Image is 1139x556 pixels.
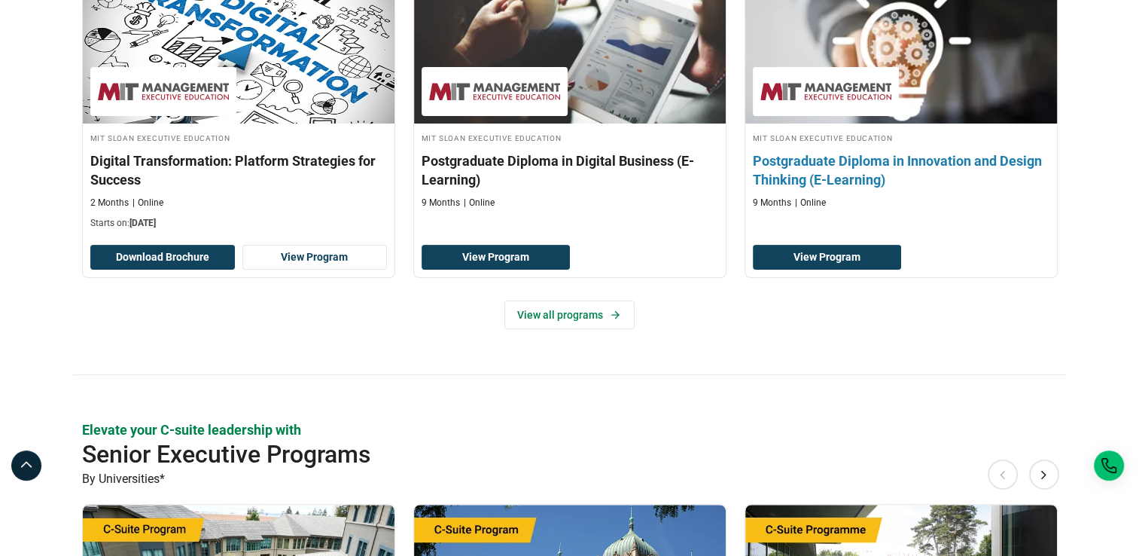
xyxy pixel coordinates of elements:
[760,75,891,108] img: MIT Sloan Executive Education
[795,197,826,209] p: Online
[422,245,570,270] a: View Program
[90,217,387,230] p: Starts on:
[753,151,1049,189] h3: Postgraduate Diploma in Innovation and Design Thinking (E-Learning)
[82,420,1058,439] p: Elevate your C-suite leadership with
[1029,460,1059,490] button: Next
[82,439,960,469] h2: Senior Executive Programs
[753,197,791,209] p: 9 Months
[90,197,129,209] p: 2 Months
[753,131,1049,144] h4: MIT Sloan Executive Education
[129,218,156,228] span: [DATE]
[504,301,635,329] a: View all programs
[429,75,560,108] img: MIT Sloan Executive Education
[464,197,495,209] p: Online
[988,460,1018,490] button: Previous
[98,75,229,108] img: MIT Sloan Executive Education
[753,245,901,270] a: View Program
[132,197,163,209] p: Online
[422,151,718,189] h3: Postgraduate Diploma in Digital Business (E-Learning)
[82,469,1058,489] p: By Universities*
[422,131,718,144] h4: MIT Sloan Executive Education
[422,197,460,209] p: 9 Months
[90,131,387,144] h4: MIT Sloan Executive Education
[242,245,387,270] a: View Program
[90,151,387,189] h3: Digital Transformation: Platform Strategies for Success
[90,245,235,270] button: Download Brochure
